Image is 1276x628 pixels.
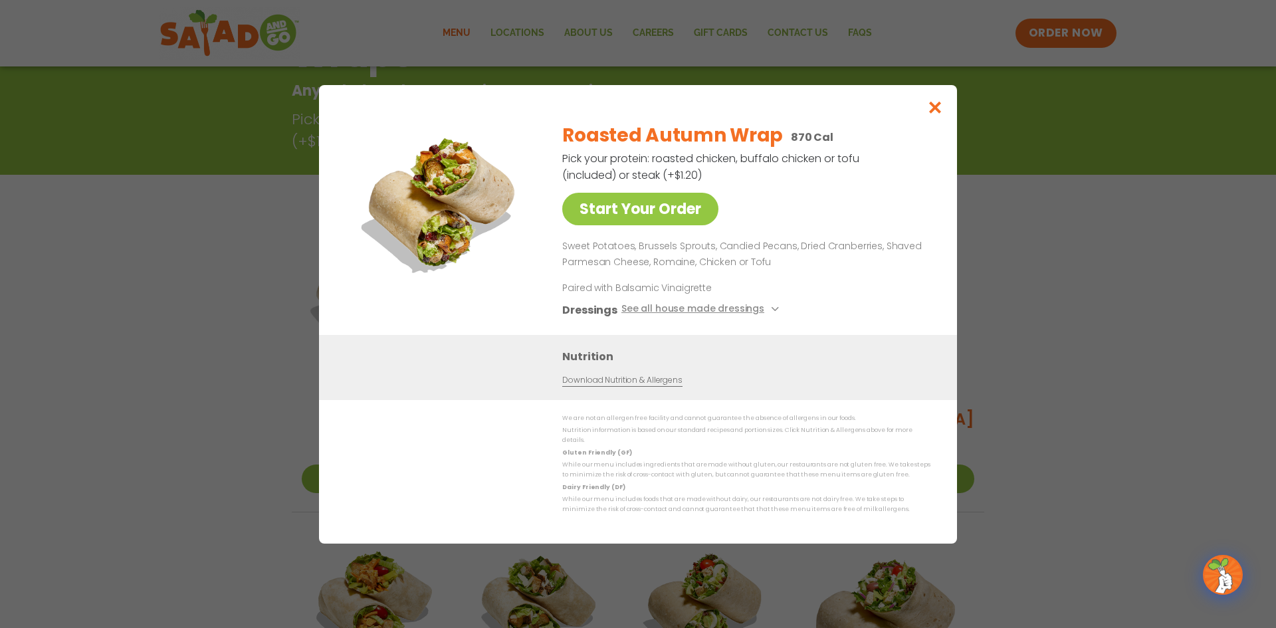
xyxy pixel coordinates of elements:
button: Close modal [914,85,957,130]
a: Download Nutrition & Allergens [562,373,682,386]
h2: Roasted Autumn Wrap [562,122,783,150]
button: See all house made dressings [621,301,783,318]
h3: Dressings [562,301,617,318]
p: While our menu includes ingredients that are made without gluten, our restaurants are not gluten ... [562,460,930,480]
p: We are not an allergen free facility and cannot guarantee the absence of allergens in our foods. [562,413,930,423]
p: Pick your protein: roasted chicken, buffalo chicken or tofu (included) or steak (+$1.20) [562,150,861,183]
p: Sweet Potatoes, Brussels Sprouts, Candied Pecans, Dried Cranberries, Shaved Parmesan Cheese, Roma... [562,239,925,270]
p: While our menu includes foods that are made without dairy, our restaurants are not dairy free. We... [562,494,930,515]
a: Start Your Order [562,193,718,225]
strong: Gluten Friendly (GF) [562,448,631,456]
strong: Dairy Friendly (DF) [562,482,625,490]
h3: Nutrition [562,348,937,364]
p: 870 Cal [791,129,833,146]
p: Nutrition information is based on our standard recipes and portion sizes. Click Nutrition & Aller... [562,425,930,446]
p: Paired with Balsamic Vinaigrette [562,280,808,294]
img: Featured product photo for Roasted Autumn Wrap [349,112,535,298]
img: wpChatIcon [1204,556,1241,593]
